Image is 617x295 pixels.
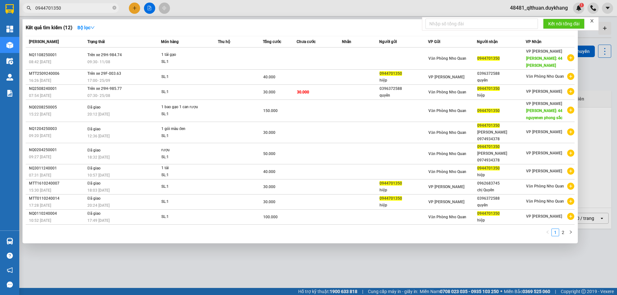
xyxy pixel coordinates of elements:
[477,180,525,187] div: 0962683745
[87,218,110,223] span: 17:49 [DATE]
[29,39,59,44] span: [PERSON_NAME]
[428,185,464,189] span: VP [PERSON_NAME]
[567,88,574,95] span: plus-circle
[87,181,101,186] span: Đã giao
[477,129,525,143] div: [PERSON_NAME] 0974934378
[7,282,13,288] span: message
[477,92,525,99] div: hiệp
[477,217,525,224] div: hiệp
[29,93,51,98] span: 07:54 [DATE]
[7,267,13,273] span: notification
[263,39,281,44] span: Tổng cước
[428,39,440,44] span: VP Gửi
[526,74,564,79] span: Văn Phòng Nho Quan
[425,19,538,29] input: Nhập số tổng đài
[161,165,210,172] div: 1 tải
[263,215,278,219] span: 100.000
[29,210,85,217] div: NQ0110240004
[567,213,574,220] span: plus-circle
[87,166,101,170] span: Đã giao
[263,185,275,189] span: 30.000
[5,4,14,14] img: logo-vxr
[526,108,562,120] span: [PERSON_NAME]: 44 nguyenen phong sắc
[567,150,574,157] span: plus-circle
[569,230,573,234] span: right
[380,71,402,76] span: 0944701350
[477,187,525,194] div: chị Quyên
[477,166,500,170] span: 0944701350
[161,126,210,133] div: 1 gói màu đen
[29,173,51,178] span: 07:31 [DATE]
[29,195,85,202] div: MTT0110240014
[29,188,51,193] span: 15:30 [DATE]
[526,199,564,204] span: Văn Phòng Nho Quan
[161,89,210,96] div: SL: 1
[161,133,210,140] div: SL: 1
[428,215,466,219] span: Văn Phòng Nho Quan
[526,89,562,94] span: VP [PERSON_NAME]
[87,60,110,64] span: 09:30 - 11/08
[477,70,525,77] div: 0396372588
[297,90,309,94] span: 30.000
[567,229,575,236] button: right
[6,58,13,65] img: warehouse-icon
[342,39,351,44] span: Nhãn
[428,200,464,204] span: VP [PERSON_NAME]
[477,86,500,91] span: 0944701350
[161,104,210,111] div: 1 bao gạo 1 can rượu
[6,238,13,245] img: warehouse-icon
[567,168,574,175] span: plus-circle
[87,127,101,131] span: Đã giao
[87,39,105,44] span: Trạng thái
[590,19,594,23] span: close
[29,155,51,159] span: 09:27 [DATE]
[87,211,101,216] span: Đã giao
[477,144,500,149] span: 0944701350
[29,78,51,83] span: 16:26 [DATE]
[543,19,585,29] button: Kết nối tổng đài
[29,60,51,64] span: 08:42 [DATE]
[87,173,110,178] span: 10:57 [DATE]
[87,53,122,57] span: Trên xe 29H-984.74
[29,126,85,132] div: NQ1204250003
[380,181,402,186] span: 0944701350
[72,22,100,33] button: Bộ lọcdown
[7,253,13,259] span: question-circle
[161,154,210,161] div: SL: 1
[526,101,562,106] span: VP [PERSON_NAME]
[526,56,562,68] span: [PERSON_NAME]: 44 [PERSON_NAME]
[380,85,428,92] div: 0396372588
[29,70,85,77] div: MTT2509240006
[477,150,525,164] div: [PERSON_NAME] 0974934378
[477,172,525,178] div: hiệp
[477,56,500,61] span: 0944701350
[29,165,85,172] div: NQ3011240001
[161,111,210,118] div: SL: 1
[380,187,428,194] div: hiệp
[428,169,466,174] span: Văn Phòng Nho Quan
[477,211,500,216] span: 0944701350
[477,77,525,84] div: quyên
[161,51,210,58] div: 1 tải gạo
[29,134,51,138] span: 09:20 [DATE]
[90,25,95,30] span: down
[567,73,574,80] span: plus-circle
[29,218,51,223] span: 10:52 [DATE]
[87,71,121,76] span: Trên xe 29F-003.63
[428,130,466,135] span: Văn Phòng Nho Quan
[526,184,564,188] span: Văn Phòng Nho Quan
[27,6,31,10] span: search
[87,105,101,109] span: Đã giao
[552,229,559,236] a: 1
[263,90,275,94] span: 30.000
[428,108,466,113] span: Văn Phòng Nho Quan
[87,112,110,117] span: 20:12 [DATE]
[26,24,72,31] h3: Kết quả tìm kiếm ( 12 )
[218,39,230,44] span: Thu hộ
[526,39,541,44] span: VP Nhận
[477,39,498,44] span: Người nhận
[6,90,13,97] img: solution-icon
[380,196,402,201] span: 0944701350
[87,148,101,152] span: Đã giao
[477,108,500,113] span: 0944701350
